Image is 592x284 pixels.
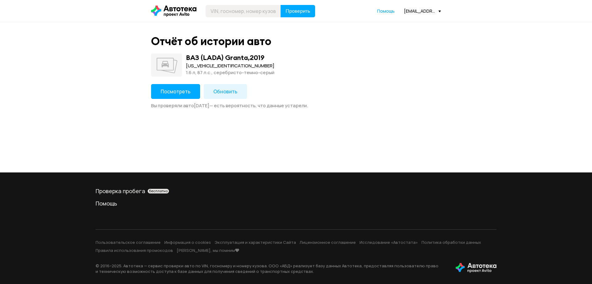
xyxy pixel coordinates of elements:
a: Лицензионное соглашение [300,239,356,245]
a: Пользовательское соглашение [96,239,161,245]
button: Обновить [204,84,247,99]
a: Помощь [96,200,496,207]
span: бесплатно [149,189,168,193]
div: ВАЗ (LADA) Granta , 2019 [186,53,265,61]
a: Проверка пробегабесплатно [96,187,496,195]
div: [EMAIL_ADDRESS][DOMAIN_NAME] [404,8,441,14]
input: VIN, госномер, номер кузова [206,5,281,17]
img: tWS6KzJlK1XUpy65r7uaHVIs4JI6Dha8Nraz9T2hA03BhoCc4MtbvZCxBLwJIh+mQSIAkLBJpqMoKVdP8sONaFJLCz6I0+pu7... [456,263,496,273]
div: Проверка пробега [96,187,496,195]
a: Исследование «Автостата» [360,239,418,245]
button: Посмотреть [151,84,200,99]
a: Помощь [377,8,395,14]
a: Правила использования промокодов [96,248,173,253]
div: Вы проверяли авто [DATE] — есть вероятность, что данные устарели. [151,103,441,109]
div: Отчёт об истории авто [151,35,271,48]
span: Обновить [213,88,237,95]
a: [PERSON_NAME], мы помним [177,248,239,253]
span: Проверить [286,9,310,14]
a: Информация о cookies [164,239,211,245]
span: Посмотреть [161,88,191,95]
div: 1.6 л, 87 л.c., серебристо-темно-серый [186,69,274,76]
a: Политика обработки данных [421,239,481,245]
p: © 2016– 2025 . Автотека — сервис проверки авто по VIN, госномеру и номеру кузова. ООО «АБД» реали... [96,263,446,274]
a: Эксплуатация и характеристики Сайта [215,239,296,245]
div: [US_VEHICLE_IDENTIFICATION_NUMBER] [186,62,274,69]
button: Проверить [281,5,315,17]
